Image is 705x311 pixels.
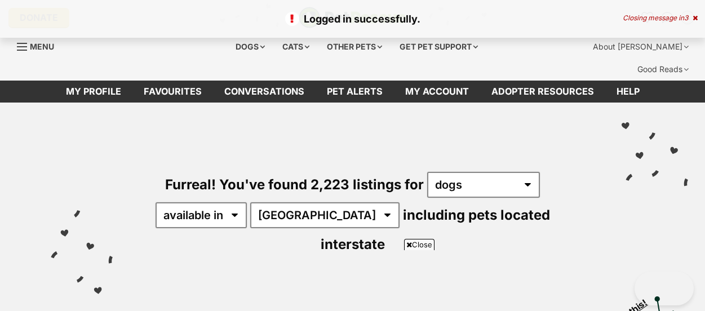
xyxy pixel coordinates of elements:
div: Get pet support [392,35,486,58]
span: including pets located interstate [321,207,550,252]
a: My profile [55,81,132,103]
a: Help [605,81,651,103]
p: Logged in successfully. [11,11,694,26]
div: Cats [274,35,317,58]
iframe: Help Scout Beacon - Open [635,272,694,305]
a: Menu [17,35,62,56]
span: Close [404,239,434,250]
a: Pet alerts [316,81,394,103]
a: conversations [213,81,316,103]
iframe: Advertisement [148,255,558,305]
div: Dogs [228,35,273,58]
a: My account [394,81,480,103]
span: Menu [30,42,54,51]
div: About [PERSON_NAME] [585,35,697,58]
div: Good Reads [629,58,697,81]
div: Closing message in [623,14,698,22]
a: Adopter resources [480,81,605,103]
div: Other pets [319,35,390,58]
span: 3 [684,14,688,22]
span: Furreal! You've found 2,223 listings for [165,176,424,193]
a: Favourites [132,81,213,103]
